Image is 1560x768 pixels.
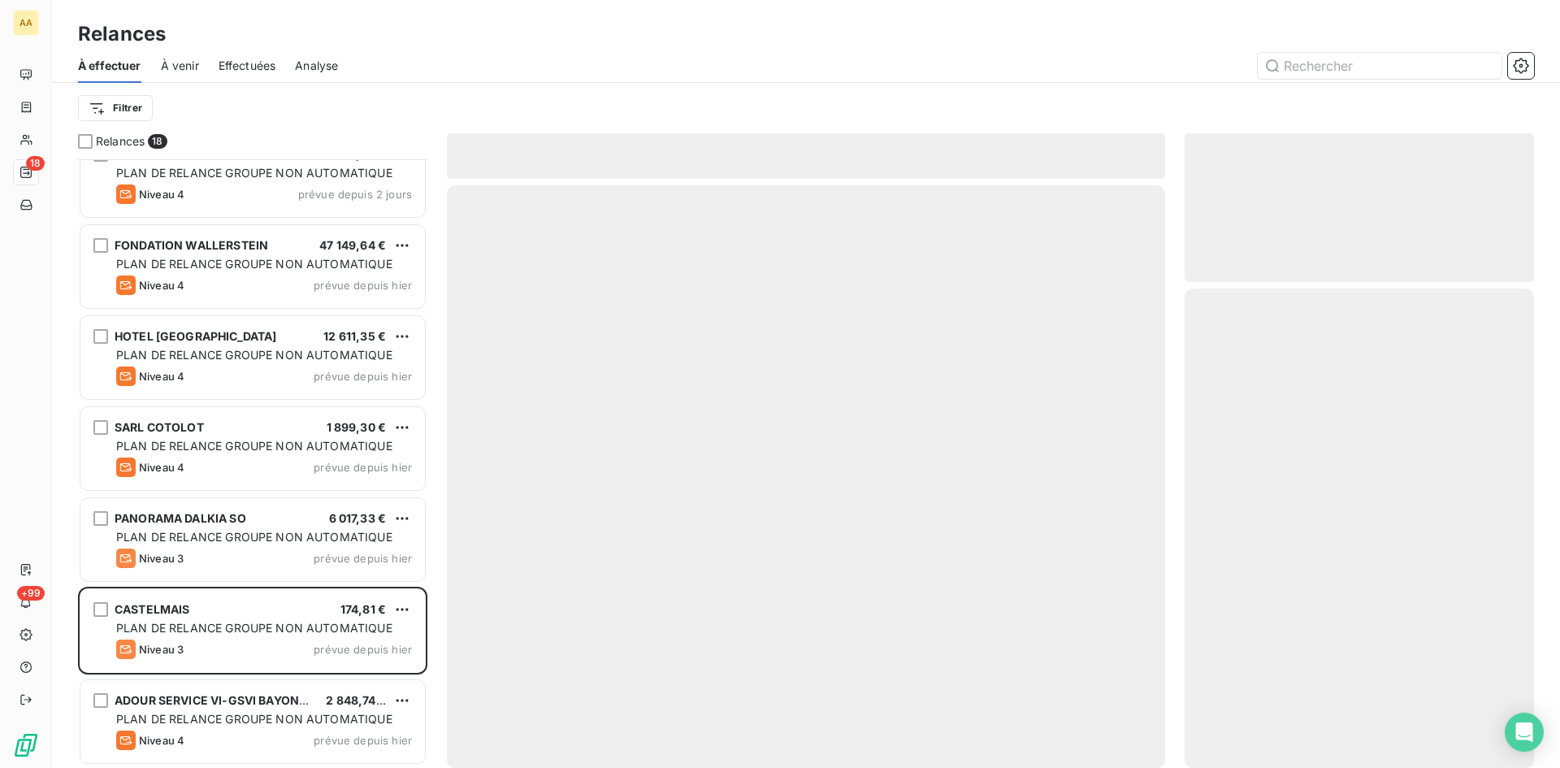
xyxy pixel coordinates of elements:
[139,552,184,565] span: Niveau 3
[13,732,39,758] img: Logo LeanPay
[139,188,184,201] span: Niveau 4
[139,370,184,383] span: Niveau 4
[314,734,412,747] span: prévue depuis hier
[295,58,338,74] span: Analyse
[139,279,184,292] span: Niveau 4
[314,643,412,656] span: prévue depuis hier
[139,734,184,747] span: Niveau 4
[116,166,392,180] span: PLAN DE RELANCE GROUPE NON AUTOMATIQUE
[116,257,392,271] span: PLAN DE RELANCE GROUPE NON AUTOMATIQUE
[319,238,386,252] span: 47 149,64 €
[116,530,392,544] span: PLAN DE RELANCE GROUPE NON AUTOMATIQUE
[139,643,184,656] span: Niveau 3
[148,134,167,149] span: 18
[314,279,412,292] span: prévue depuis hier
[314,461,412,474] span: prévue depuis hier
[96,133,145,150] span: Relances
[298,188,412,201] span: prévue depuis 2 jours
[13,10,39,36] div: AA
[314,552,412,565] span: prévue depuis hier
[323,329,386,343] span: 12 611,35 €
[327,420,387,434] span: 1 899,30 €
[115,602,190,616] span: CASTELMAIS
[115,511,246,525] span: PANORAMA DALKIA SO
[1258,53,1501,79] input: Rechercher
[115,420,204,434] span: SARL COTOLOT
[161,58,199,74] span: À venir
[116,712,392,726] span: PLAN DE RELANCE GROUPE NON AUTOMATIQUE
[219,58,276,74] span: Effectuées
[78,159,427,768] div: grid
[340,602,386,616] span: 174,81 €
[78,95,153,121] button: Filtrer
[17,586,45,601] span: +99
[115,693,315,707] span: ADOUR SERVICE VI-GSVI BAYONNE
[116,348,392,362] span: PLAN DE RELANCE GROUPE NON AUTOMATIQUE
[78,58,141,74] span: À effectuer
[314,370,412,383] span: prévue depuis hier
[329,511,387,525] span: 6 017,33 €
[116,621,392,635] span: PLAN DE RELANCE GROUPE NON AUTOMATIQUE
[139,461,184,474] span: Niveau 4
[116,439,392,453] span: PLAN DE RELANCE GROUPE NON AUTOMATIQUE
[78,20,166,49] h3: Relances
[1505,713,1544,752] div: Open Intercom Messenger
[326,693,387,707] span: 2 848,74 €
[115,238,268,252] span: FONDATION WALLERSTEIN
[115,329,276,343] span: HOTEL [GEOGRAPHIC_DATA]
[26,156,45,171] span: 18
